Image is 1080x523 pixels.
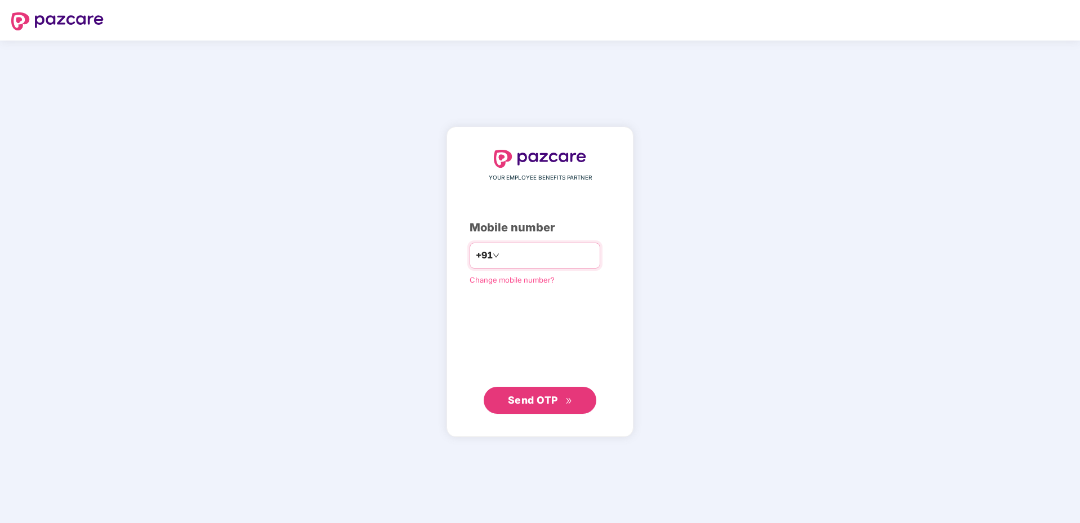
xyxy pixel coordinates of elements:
[494,150,586,168] img: logo
[565,397,573,405] span: double-right
[470,275,555,284] a: Change mobile number?
[493,252,499,259] span: down
[484,387,596,414] button: Send OTPdouble-right
[489,173,592,182] span: YOUR EMPLOYEE BENEFITS PARTNER
[470,219,610,236] div: Mobile number
[476,248,493,262] span: +91
[508,394,558,406] span: Send OTP
[11,12,104,30] img: logo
